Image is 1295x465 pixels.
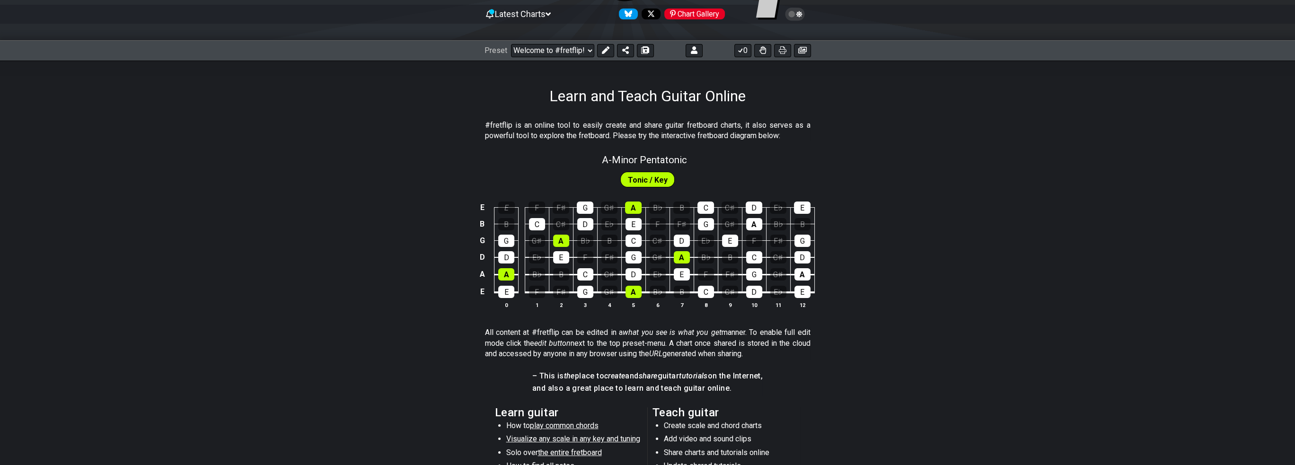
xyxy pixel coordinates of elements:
td: B [476,216,488,232]
td: G [476,232,488,249]
span: the entire fretboard [538,448,602,457]
th: 4 [597,300,621,310]
span: Latest Charts [495,9,546,19]
div: B♭ [529,268,545,281]
div: G♯ [529,235,545,247]
div: E [498,202,515,214]
h2: Teach guitar [652,407,801,418]
div: B♭ [770,218,786,230]
button: Create image [794,44,811,57]
div: D [794,251,810,263]
h2: Learn guitar [495,407,643,418]
button: 0 [734,44,751,57]
button: Print [774,44,791,57]
div: F [650,218,666,230]
th: 12 [790,300,814,310]
td: D [476,249,488,266]
div: F♯ [553,202,569,214]
div: F [577,251,593,263]
div: C♯ [650,235,666,247]
button: Toggle Dexterity for all fretkits [754,44,771,57]
a: Follow #fretflip at Bluesky [615,9,638,19]
span: Visualize any scale in any key and tuning [506,434,640,443]
th: 11 [766,300,790,310]
div: E♭ [770,202,786,214]
em: the [564,371,575,380]
div: G [794,235,810,247]
div: B [673,202,690,214]
div: C [577,268,593,281]
li: Create scale and chord charts [664,421,799,434]
div: D [674,235,690,247]
div: B [674,286,690,298]
div: E [722,235,738,247]
span: Preset [485,46,507,55]
em: what you see is what you get [623,328,722,337]
div: F [698,268,714,281]
li: Solo over [506,447,641,461]
div: E♭ [698,235,714,247]
em: tutorials [679,371,708,380]
div: E [674,268,690,281]
div: D [577,218,593,230]
div: G [577,202,593,214]
div: B [498,218,514,230]
th: 8 [694,300,718,310]
div: F♯ [601,251,617,263]
div: D [746,286,762,298]
div: B♭ [577,235,593,247]
li: Add video and sound clips [664,434,799,447]
div: G [698,218,714,230]
div: F♯ [722,268,738,281]
th: 5 [621,300,645,310]
div: A [553,235,569,247]
div: F♯ [770,235,786,247]
div: A [674,251,690,263]
div: C [697,202,714,214]
button: Logout [686,44,703,57]
p: #fretflip is an online tool to easily create and share guitar fretboard charts, it also serves as... [485,120,810,141]
em: share [639,371,658,380]
div: B♭ [698,251,714,263]
span: Toggle light / dark theme [790,10,801,18]
div: E♭ [529,251,545,263]
div: D [625,268,642,281]
div: C♯ [770,251,786,263]
th: 7 [670,300,694,310]
div: E♭ [601,218,617,230]
div: G♯ [650,251,666,263]
div: B [553,268,569,281]
div: C [529,218,545,230]
div: G♯ [601,286,617,298]
div: B [794,218,810,230]
span: First enable full edit mode to edit [628,173,668,187]
span: A - Minor Pentatonic [602,154,687,166]
li: How to [506,421,641,434]
div: E♭ [650,268,666,281]
div: C [698,286,714,298]
em: create [604,371,625,380]
button: Edit Preset [597,44,614,57]
div: A [625,202,642,214]
div: F♯ [553,286,569,298]
div: B♭ [649,202,666,214]
div: A [746,218,762,230]
th: 0 [494,300,519,310]
div: E [498,286,514,298]
span: play common chords [530,421,599,430]
li: Share charts and tutorials online [664,447,799,461]
div: G [498,235,514,247]
div: F♯ [674,218,690,230]
div: D [746,202,762,214]
div: D [498,251,514,263]
div: A [498,268,514,281]
th: 3 [573,300,597,310]
div: F [529,286,545,298]
div: B♭ [650,286,666,298]
th: 6 [645,300,670,310]
div: C♯ [601,268,617,281]
div: G [577,286,593,298]
th: 9 [718,300,742,310]
td: A [476,265,488,283]
th: 1 [525,300,549,310]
